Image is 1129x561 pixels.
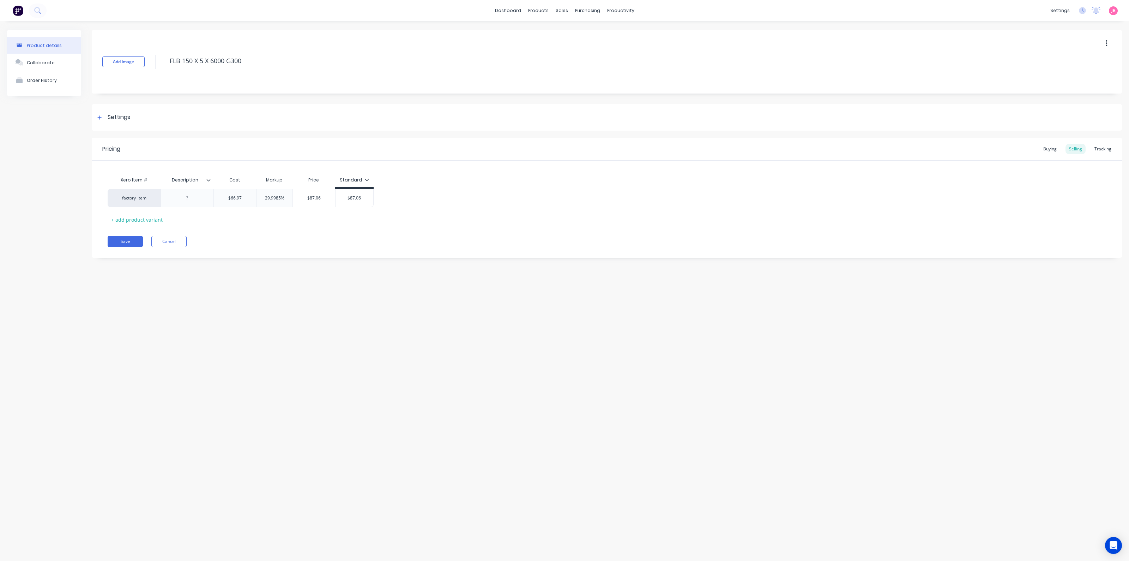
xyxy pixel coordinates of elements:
[293,189,336,207] div: $87.06
[13,5,23,16] img: Factory
[1047,5,1073,16] div: settings
[161,173,213,187] div: Description
[7,71,81,89] button: Order History
[552,5,572,16] div: sales
[102,56,145,67] button: Add image
[340,177,369,183] div: Standard
[27,78,57,83] div: Order History
[1111,7,1116,14] span: JB
[27,43,62,48] div: Product details
[161,171,209,189] div: Description
[1105,537,1122,554] div: Open Intercom Messenger
[572,5,604,16] div: purchasing
[256,173,292,187] div: Markup
[1040,144,1060,154] div: Buying
[292,173,336,187] div: Price
[166,53,973,69] textarea: FLB 150 X 5 X 6000 G300
[214,189,256,207] div: $66.97
[108,113,130,122] div: Settings
[108,173,161,187] div: Xero Item #
[7,54,81,71] button: Collaborate
[108,189,374,207] div: factory_item$66.9729.9985%$87.06$87.06
[7,37,81,54] button: Product details
[491,5,525,16] a: dashboard
[27,60,55,65] div: Collaborate
[257,189,292,207] div: 29.9985%
[1091,144,1115,154] div: Tracking
[151,236,187,247] button: Cancel
[604,5,638,16] div: productivity
[336,189,373,207] div: $87.06
[108,236,143,247] button: Save
[115,195,153,201] div: factory_item
[1065,144,1086,154] div: Selling
[213,173,256,187] div: Cost
[102,145,120,153] div: Pricing
[108,214,166,225] div: + add product variant
[525,5,552,16] div: products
